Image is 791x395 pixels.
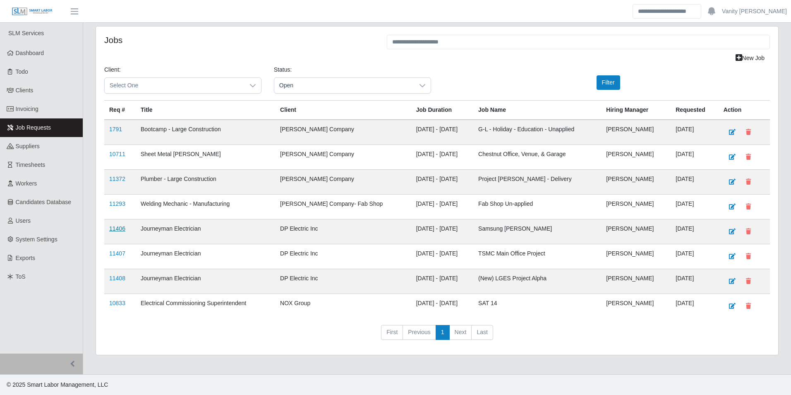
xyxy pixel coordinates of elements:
[275,219,411,244] td: DP Electric Inc
[16,50,44,56] span: Dashboard
[275,195,411,219] td: [PERSON_NAME] Company- Fab Shop
[671,101,718,120] th: Requested
[671,244,718,269] td: [DATE]
[275,294,411,319] td: NOX Group
[7,381,108,388] span: © 2025 Smart Labor Management, LLC
[722,7,787,16] a: Vanity [PERSON_NAME]
[671,170,718,195] td: [DATE]
[104,325,770,347] nav: pagination
[730,51,770,65] a: New Job
[16,273,26,280] span: ToS
[601,269,671,294] td: [PERSON_NAME]
[274,65,292,74] label: Status:
[473,120,601,145] td: G-L - Holiday - Education - Unapplied
[105,78,244,93] span: Select One
[12,7,53,16] img: SLM Logo
[601,195,671,219] td: [PERSON_NAME]
[633,4,701,19] input: Search
[274,78,414,93] span: Open
[16,161,46,168] span: Timesheets
[473,101,601,120] th: Job Name
[104,35,374,45] h4: Jobs
[671,219,718,244] td: [DATE]
[109,151,125,157] a: 10711
[104,65,121,74] label: Client:
[109,300,125,306] a: 10833
[601,170,671,195] td: [PERSON_NAME]
[473,269,601,294] td: (New) LGES Project Alpha
[136,294,275,319] td: Electrical Commissioning Superintendent
[601,294,671,319] td: [PERSON_NAME]
[109,126,122,132] a: 1791
[16,217,31,224] span: Users
[136,269,275,294] td: Journeyman Electrician
[136,244,275,269] td: Journeyman Electrician
[601,101,671,120] th: Hiring Manager
[671,294,718,319] td: [DATE]
[136,145,275,170] td: Sheet Metal [PERSON_NAME]
[275,170,411,195] td: [PERSON_NAME] Company
[601,120,671,145] td: [PERSON_NAME]
[411,294,473,319] td: [DATE] - [DATE]
[136,101,275,120] th: Title
[109,200,125,207] a: 11293
[136,170,275,195] td: Plumber - Large Construction
[275,145,411,170] td: [PERSON_NAME] Company
[16,180,37,187] span: Workers
[16,236,58,243] span: System Settings
[16,199,72,205] span: Candidates Database
[473,145,601,170] td: Chestnut Office, Venue, & Garage
[473,170,601,195] td: Project [PERSON_NAME] - Delivery
[16,106,38,112] span: Invoicing
[275,269,411,294] td: DP Electric Inc
[671,195,718,219] td: [DATE]
[411,145,473,170] td: [DATE] - [DATE]
[436,325,450,340] a: 1
[16,87,34,94] span: Clients
[411,170,473,195] td: [DATE] - [DATE]
[16,255,35,261] span: Exports
[473,244,601,269] td: TSMC Main Office Project
[109,275,125,282] a: 11408
[411,120,473,145] td: [DATE] - [DATE]
[8,30,44,36] span: SLM Services
[16,68,28,75] span: Todo
[601,145,671,170] td: [PERSON_NAME]
[275,101,411,120] th: Client
[136,195,275,219] td: Welding Mechanic - Manufacturing
[671,120,718,145] td: [DATE]
[16,143,40,149] span: Suppliers
[411,101,473,120] th: Job Duration
[109,225,125,232] a: 11406
[473,219,601,244] td: Samsung [PERSON_NAME]
[104,101,136,120] th: Req #
[16,124,51,131] span: Job Requests
[473,294,601,319] td: SAT 14
[601,219,671,244] td: [PERSON_NAME]
[597,75,620,90] button: Filter
[719,101,770,120] th: Action
[411,244,473,269] td: [DATE] - [DATE]
[411,219,473,244] td: [DATE] - [DATE]
[411,195,473,219] td: [DATE] - [DATE]
[671,269,718,294] td: [DATE]
[136,120,275,145] td: Bootcamp - Large Construction
[109,176,125,182] a: 11372
[136,219,275,244] td: Journeyman Electrician
[671,145,718,170] td: [DATE]
[411,269,473,294] td: [DATE] - [DATE]
[275,244,411,269] td: DP Electric Inc
[109,250,125,257] a: 11407
[601,244,671,269] td: [PERSON_NAME]
[275,120,411,145] td: [PERSON_NAME] Company
[473,195,601,219] td: Fab Shop Un-applied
